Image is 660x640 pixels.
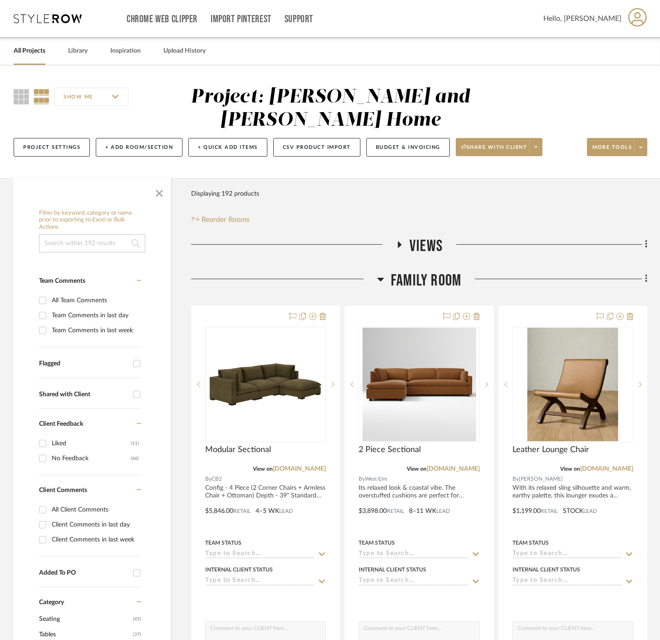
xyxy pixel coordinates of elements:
span: Category [39,599,64,606]
a: All Projects [14,45,45,57]
div: Client Comments in last day [52,517,139,532]
span: CB2 [212,475,222,483]
div: 0 [513,327,633,442]
span: Views [409,236,443,256]
input: Type to Search… [205,577,315,586]
span: [PERSON_NAME] [519,475,563,483]
div: Displaying 192 products [191,185,259,203]
span: View on [253,466,273,472]
div: Project: [PERSON_NAME] and [PERSON_NAME] Home [191,88,470,130]
span: By [205,475,212,483]
div: Liked [52,436,131,451]
div: Added To PO [39,569,128,577]
span: Client Feedback [39,421,83,427]
div: Client Comments in last week [52,532,139,547]
a: [DOMAIN_NAME] [580,466,633,472]
span: Seating [39,611,131,627]
div: Shared with Client [39,391,128,399]
div: (11) [131,436,139,451]
img: Leather Lounge Chair [527,328,618,441]
a: Inspiration [110,45,141,57]
span: 2 Piece Sectional [359,445,421,455]
input: Type to Search… [359,550,468,559]
a: Import Pinterest [211,15,271,23]
div: Team Status [512,539,549,547]
div: Internal Client Status [512,566,580,574]
button: + Quick Add Items [188,138,267,157]
img: Modular Sectional [209,328,322,441]
span: Reorder Rooms [202,214,250,225]
button: Share with client [456,138,543,156]
a: Chrome Web Clipper [127,15,197,23]
a: Upload History [163,45,206,57]
div: Flagged [39,360,128,368]
a: [DOMAIN_NAME] [273,466,326,472]
span: Leather Lounge Chair [512,445,589,455]
div: Internal Client Status [359,566,426,574]
div: Team Status [359,539,395,547]
span: Hello, [PERSON_NAME] [543,13,621,24]
button: Reorder Rooms [191,214,250,225]
img: 2 Piece Sectional [362,328,476,441]
div: 0 [359,327,479,442]
a: Support [285,15,313,23]
h6: Filter by keyword, category or name prior to exporting to Excel or Bulk Actions [39,210,145,231]
input: Search within 192 results [39,234,145,252]
div: Team Comments in last day [52,308,139,323]
a: Library [68,45,88,57]
div: (66) [131,451,139,466]
a: [DOMAIN_NAME] [427,466,480,472]
button: CSV Product Import [273,138,360,157]
input: Type to Search… [205,550,315,559]
span: By [512,475,519,483]
input: Type to Search… [512,550,622,559]
span: By [359,475,365,483]
span: View on [407,466,427,472]
span: (45) [133,612,141,626]
span: Team Comments [39,278,85,284]
button: Budget & Invoicing [366,138,450,157]
span: Client Comments [39,487,87,493]
div: Internal Client Status [205,566,273,574]
span: View on [560,466,580,472]
button: More tools [587,138,647,156]
span: Share with client [461,144,527,158]
span: West Elm [365,475,387,483]
div: No Feedback [52,451,131,466]
div: Team Comments in last week [52,323,139,338]
button: + Add Room/Section [96,138,182,157]
span: Family Room [391,271,461,290]
button: Close [150,182,168,201]
div: All Team Comments [52,293,139,308]
div: Team Status [205,539,241,547]
span: Modular Sectional [205,445,271,455]
div: 0 [206,327,325,442]
button: Project Settings [14,138,90,157]
input: Type to Search… [359,577,468,586]
div: All Client Comments [52,502,139,517]
input: Type to Search… [512,577,622,586]
span: More tools [592,144,632,158]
